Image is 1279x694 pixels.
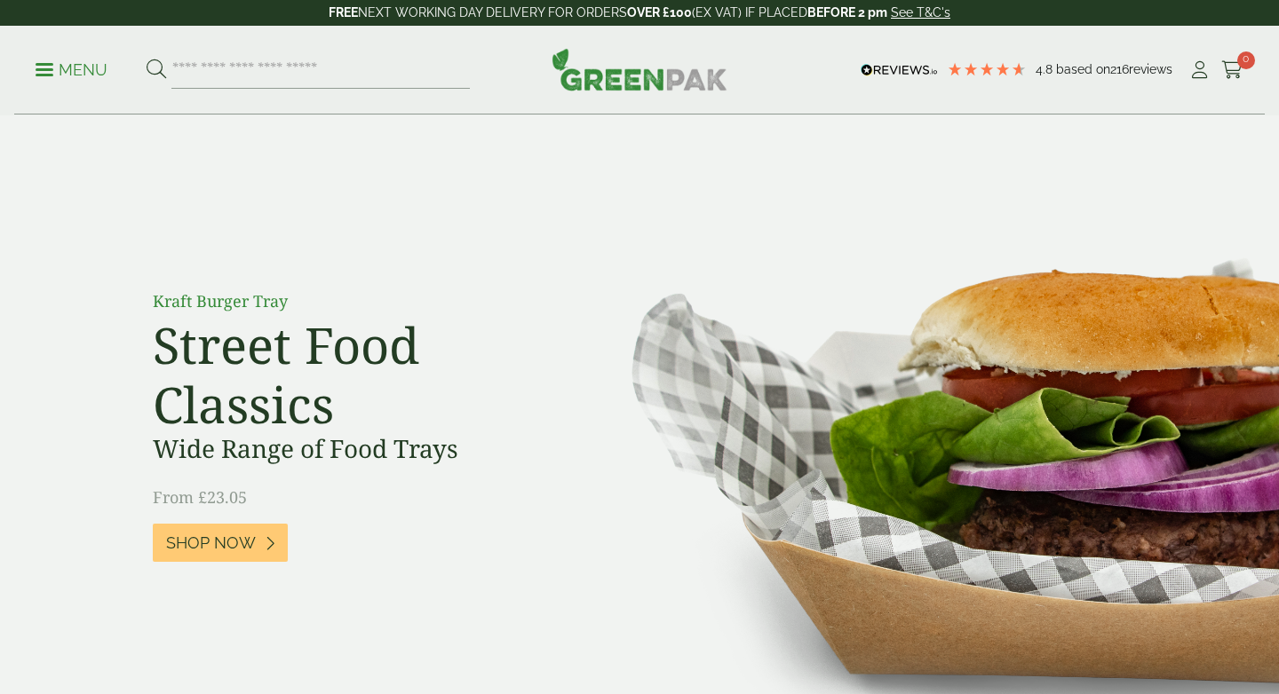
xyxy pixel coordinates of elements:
div: 4.79 Stars [947,61,1027,77]
img: REVIEWS.io [861,64,938,76]
span: From £23.05 [153,486,247,508]
i: My Account [1188,61,1211,79]
strong: BEFORE 2 pm [807,5,887,20]
h2: Street Food Classics [153,315,552,434]
span: 4.8 [1036,62,1056,76]
a: Menu [36,59,107,77]
p: Kraft Burger Tray [153,289,552,313]
h3: Wide Range of Food Trays [153,434,552,464]
a: See T&C's [891,5,950,20]
span: reviews [1129,62,1172,76]
i: Cart [1221,61,1243,79]
img: GreenPak Supplies [552,48,727,91]
strong: FREE [329,5,358,20]
strong: OVER £100 [627,5,692,20]
a: Shop Now [153,524,288,562]
span: 216 [1110,62,1129,76]
a: 0 [1221,57,1243,83]
span: Shop Now [166,533,256,553]
span: 0 [1237,51,1255,69]
p: Menu [36,59,107,81]
span: Based on [1056,62,1110,76]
